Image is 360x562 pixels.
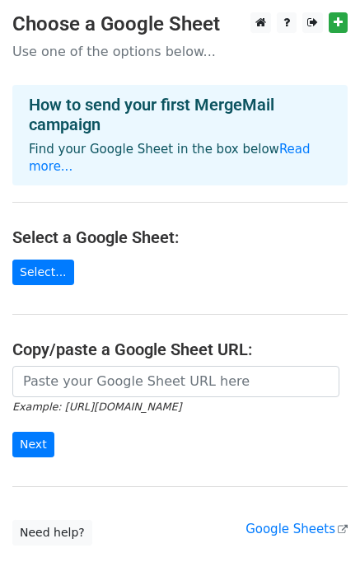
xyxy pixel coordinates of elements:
p: Find your Google Sheet in the box below [29,141,331,176]
h4: How to send your first MergeMail campaign [29,95,331,134]
a: Read more... [29,142,311,174]
input: Next [12,432,54,457]
h3: Choose a Google Sheet [12,12,348,36]
small: Example: [URL][DOMAIN_NAME] [12,400,181,413]
p: Use one of the options below... [12,43,348,60]
h4: Copy/paste a Google Sheet URL: [12,340,348,359]
h4: Select a Google Sheet: [12,227,348,247]
input: Paste your Google Sheet URL here [12,366,339,397]
a: Select... [12,260,74,285]
a: Need help? [12,520,92,546]
a: Google Sheets [245,522,348,536]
